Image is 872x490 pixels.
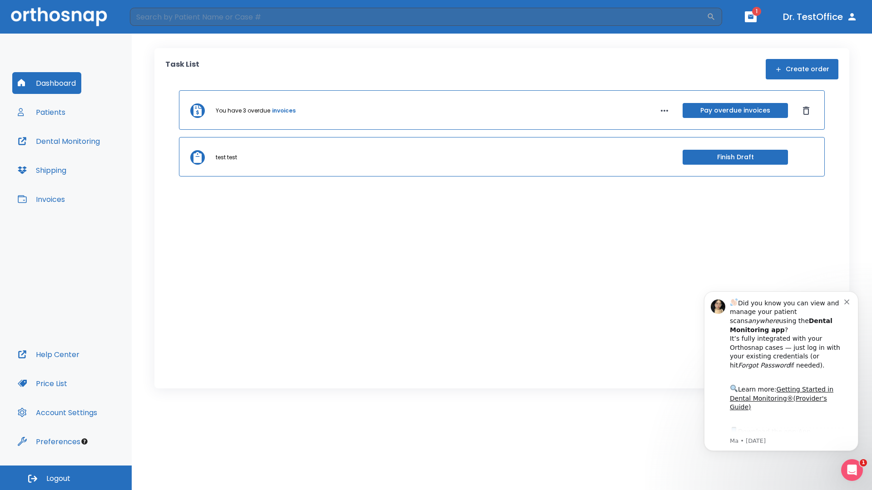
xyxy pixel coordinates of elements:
[272,107,296,115] a: invoices
[12,343,85,365] button: Help Center
[46,474,70,484] span: Logout
[216,153,237,162] p: test test
[12,130,105,152] button: Dental Monitoring
[12,372,73,394] button: Price List
[860,459,867,466] span: 1
[683,103,788,118] button: Pay overdue invoices
[130,8,707,26] input: Search by Patient Name or Case #
[216,107,270,115] p: You have 3 overdue
[12,188,70,210] button: Invoices
[752,7,761,16] span: 1
[11,7,107,26] img: Orthosnap
[165,59,199,79] p: Task List
[799,103,813,118] button: Dismiss
[12,431,86,452] button: Preferences
[12,72,81,94] button: Dashboard
[12,402,103,423] button: Account Settings
[779,9,861,25] button: Dr. TestOffice
[841,459,863,481] iframe: Intercom live chat
[683,150,788,165] button: Finish Draft
[12,101,71,123] button: Patients
[12,159,72,181] button: Shipping
[766,59,838,79] button: Create order
[80,437,89,446] div: Tooltip anchor
[690,280,872,485] iframe: Intercom notifications message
